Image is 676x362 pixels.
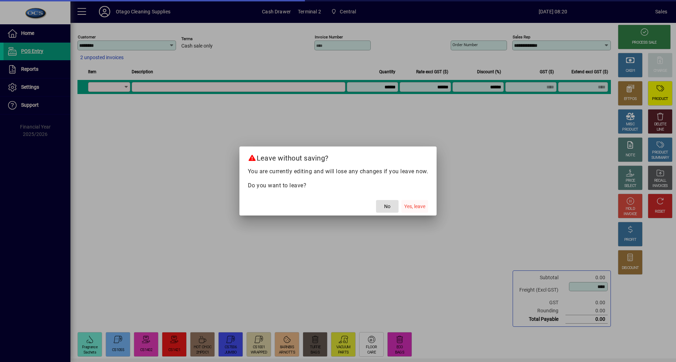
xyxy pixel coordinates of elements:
p: You are currently editing and will lose any changes if you leave now. [248,167,428,176]
button: Yes, leave [401,200,428,213]
p: Do you want to leave? [248,181,428,190]
span: Yes, leave [404,203,425,210]
h2: Leave without saving? [239,146,437,167]
button: No [376,200,399,213]
span: No [384,203,390,210]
